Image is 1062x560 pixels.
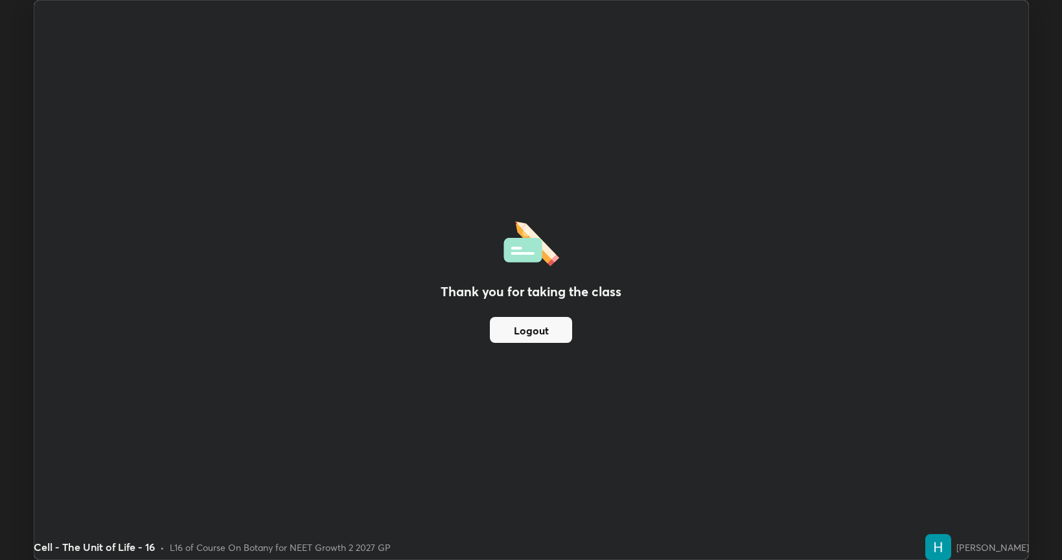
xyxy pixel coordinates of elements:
div: • [160,541,165,554]
img: offlineFeedback.1438e8b3.svg [503,217,559,266]
div: L16 of Course On Botany for NEET Growth 2 2027 GP [170,541,391,554]
div: [PERSON_NAME] [956,541,1029,554]
div: Cell - The Unit of Life - 16 [34,539,155,555]
button: Logout [490,317,572,343]
img: 000e462402ac40b8a20d8e5952cb4aa4.16756136_3 [925,534,951,560]
h2: Thank you for taking the class [441,282,621,301]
